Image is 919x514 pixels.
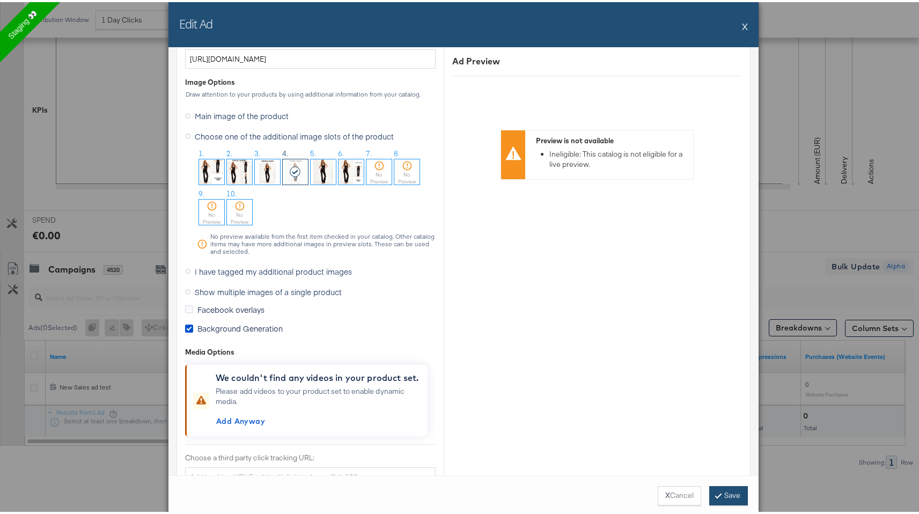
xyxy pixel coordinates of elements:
[536,134,688,144] div: Preview is not available
[227,157,252,182] img: vTyNT_mp2frQhejyxqsdtA.jpg
[394,146,400,157] span: 8.
[185,75,235,85] div: Image Options
[199,209,224,223] div: No Preview
[179,13,212,30] h2: Edit Ad
[195,264,352,275] span: I have tagged my additional product images
[185,345,436,355] div: Media Options
[254,146,260,157] span: 3.
[195,284,342,295] span: Show multiple images of a single product
[195,129,394,139] span: Choose one of the additional image slots of the product
[210,231,436,253] div: No preview available from the first item checked in your catalog. Other catalog items may have mo...
[310,146,316,157] span: 5.
[195,108,289,119] span: Main image of the product
[665,488,670,498] strong: X
[339,157,364,182] img: Rd3vid3HJ22gyYp8UkM-rw.jpg
[658,484,701,503] button: XCancel
[226,146,232,157] span: 2.
[282,146,288,157] span: 4.
[709,484,748,503] button: Save
[311,157,336,182] img: redirect
[255,157,280,182] img: XqPGL18thyPJMe2Qe31MaA.jpg
[216,413,265,426] span: Add Anyway
[226,187,237,197] span: 10.
[366,169,392,183] div: No Preview
[366,146,372,157] span: 7.
[197,302,264,313] span: Facebook overlays
[452,53,742,65] div: Ad Preview
[216,384,423,428] div: Please add videos to your product set to enable dynamic media.
[197,321,283,332] span: Background Generation
[394,169,420,183] div: No Preview
[216,369,423,382] div: We couldn't find any videos in your product set.
[185,465,436,485] input: Add tracking URL E.g. http://clicktrack.com?id=123
[185,451,436,461] label: Choose a third party click tracking URL:
[549,147,688,167] li: Ineligible: This catalog is not eligible for a live preview.
[198,146,204,157] span: 1.
[185,89,436,96] div: Draw attention to your products by using additional information from your catalog.
[227,209,252,223] div: No Preview
[742,13,748,35] button: X
[198,187,204,197] span: 9.
[199,157,224,182] img: 4m6742gyxj3PSjo2unrGLA.jpg
[212,410,269,428] button: Add Anyway
[338,146,344,157] span: 6.
[185,47,436,67] input: Add URL that will be shown to people who see your ad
